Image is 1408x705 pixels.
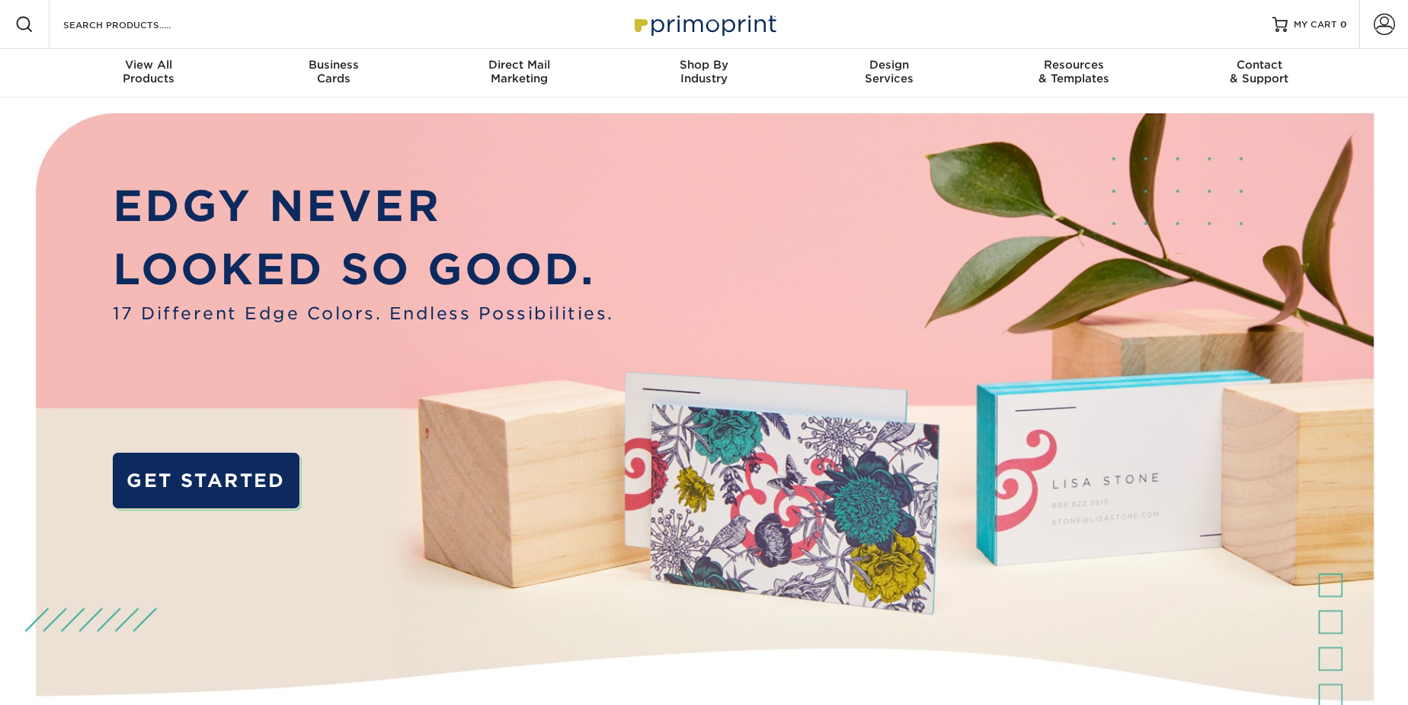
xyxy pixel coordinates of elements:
p: LOOKED SO GOOD. [113,238,614,301]
a: View AllProducts [56,49,242,98]
div: Industry [612,58,797,85]
a: Contact& Support [1166,49,1352,98]
div: & Support [1166,58,1352,85]
div: Services [796,58,981,85]
div: & Templates [981,58,1166,85]
a: BusinessCards [242,49,427,98]
span: MY CART [1294,18,1337,31]
a: GET STARTED [113,453,299,508]
span: 17 Different Edge Colors. Endless Possibilities. [113,301,614,326]
a: Resources& Templates [981,49,1166,98]
span: 0 [1340,19,1347,30]
span: Resources [981,58,1166,72]
input: SEARCH PRODUCTS..... [62,15,210,34]
span: Design [796,58,981,72]
div: Products [56,58,242,85]
span: View All [56,58,242,72]
div: Marketing [427,58,612,85]
span: Contact [1166,58,1352,72]
a: Direct MailMarketing [427,49,612,98]
img: Primoprint [628,8,780,40]
p: EDGY NEVER [113,175,614,238]
span: Direct Mail [427,58,612,72]
a: DesignServices [796,49,981,98]
div: Cards [242,58,427,85]
span: Shop By [612,58,797,72]
a: Shop ByIndustry [612,49,797,98]
span: Business [242,58,427,72]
